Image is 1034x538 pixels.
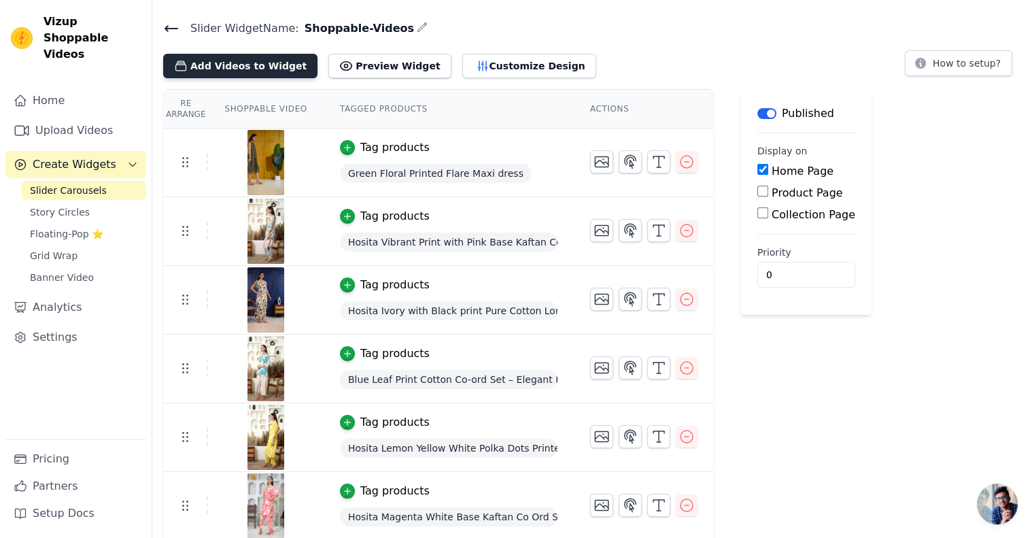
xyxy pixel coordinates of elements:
[30,227,103,241] span: Floating-Pop ⭐
[360,346,430,362] div: Tag products
[360,208,430,224] div: Tag products
[772,208,855,221] label: Collection Page
[360,277,430,293] div: Tag products
[208,90,323,129] th: Shoppable Video
[590,356,613,380] button: Change Thumbnail
[179,20,299,37] span: Slider Widget Name:
[22,268,146,287] a: Banner Video
[340,301,557,320] span: Hosita Ivory with Black print Pure Cotton Long dress with Straight Button Line
[782,105,834,122] p: Published
[5,87,146,114] a: Home
[340,139,430,156] button: Tag products
[22,181,146,200] a: Slider Carousels
[340,439,557,458] span: Hosita Lemon Yellow White Polka Dots Printed Long Co-Ord Set
[30,249,77,263] span: Grid Wrap
[757,246,855,259] label: Priority
[772,165,833,178] label: Home Page
[340,370,557,389] span: Blue Leaf Print Cotton Co-ord Set – Elegant Look
[22,203,146,222] a: Story Circles
[340,507,557,526] span: Hosita Magenta White Base Kaftan Co Ord Set
[772,186,843,199] label: Product Page
[590,150,613,173] button: Change Thumbnail
[33,156,116,173] span: Create Widgets
[163,90,208,129] th: Re Arrange
[417,19,428,37] div: Edit Name
[590,288,613,311] button: Change Thumbnail
[324,90,574,129] th: Tagged Products
[757,144,808,158] legend: Display on
[247,199,285,264] img: vizup-images-d530.png
[22,224,146,243] a: Floating-Pop ⭐
[22,246,146,265] a: Grid Wrap
[247,405,285,470] img: vizup-images-b649.png
[340,233,557,252] span: Hosita Vibrant Print with Pink Base Kaftan Co Ord Set
[340,277,430,293] button: Tag products
[590,425,613,448] button: Change Thumbnail
[299,20,414,37] span: Shoppable-Videos
[574,90,714,129] th: Actions
[5,324,146,351] a: Settings
[5,445,146,473] a: Pricing
[340,164,532,183] span: Green Floral Printed Flare Maxi dress
[977,484,1018,524] a: Open chat
[163,54,317,78] button: Add Videos to Widget
[30,271,94,284] span: Banner Video
[5,294,146,321] a: Analytics
[328,54,451,78] button: Preview Widget
[340,208,430,224] button: Tag products
[905,50,1012,76] button: How to setup?
[247,130,285,195] img: vizup-images-baae.png
[247,336,285,401] img: vizup-images-4445.png
[5,117,146,144] a: Upload Videos
[905,60,1012,73] a: How to setup?
[360,483,430,499] div: Tag products
[462,54,596,78] button: Customize Design
[360,139,430,156] div: Tag products
[590,219,613,242] button: Change Thumbnail
[5,500,146,527] a: Setup Docs
[340,414,430,431] button: Tag products
[340,483,430,499] button: Tag products
[5,473,146,500] a: Partners
[44,14,141,63] span: Vizup Shoppable Videos
[247,267,285,333] img: vizup-images-302f.png
[360,414,430,431] div: Tag products
[30,205,90,219] span: Story Circles
[590,494,613,517] button: Change Thumbnail
[30,184,107,197] span: Slider Carousels
[5,151,146,178] button: Create Widgets
[11,27,33,49] img: Vizup
[340,346,430,362] button: Tag products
